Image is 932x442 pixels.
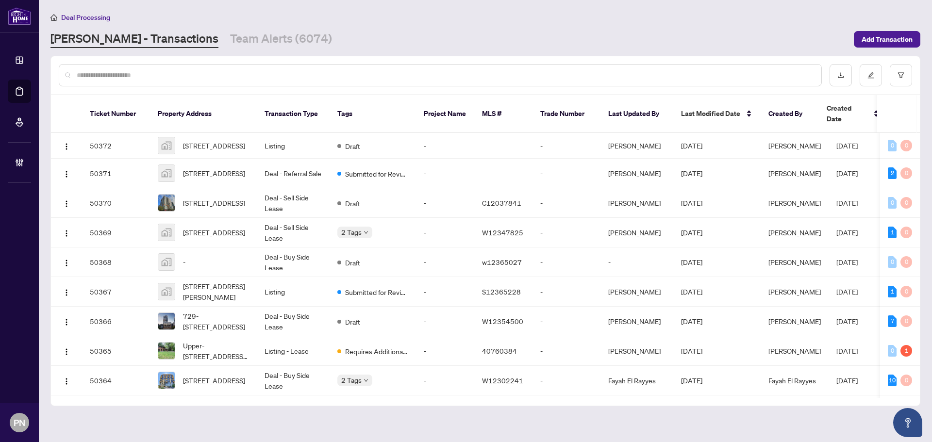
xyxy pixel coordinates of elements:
button: Logo [59,138,74,153]
div: 0 [900,197,912,209]
td: - [600,247,673,277]
span: 2 Tags [341,227,362,238]
img: thumbnail-img [158,137,175,154]
span: [PERSON_NAME] [768,141,821,150]
button: Add Transaction [854,31,920,48]
td: 50370 [82,188,150,218]
td: 50365 [82,336,150,366]
td: 50369 [82,218,150,247]
td: - [533,133,600,159]
span: down [364,378,368,383]
button: Open asap [893,408,922,437]
td: [PERSON_NAME] [600,133,673,159]
td: - [416,366,474,395]
td: [PERSON_NAME] [600,277,673,307]
td: Deal - Referral Sale [257,159,330,188]
div: 2 [888,167,897,179]
span: [PERSON_NAME] [768,287,821,296]
td: - [416,307,474,336]
span: [DATE] [836,169,858,178]
span: 729-[STREET_ADDRESS] [183,311,249,332]
span: - [183,257,185,267]
th: Last Modified Date [673,95,761,133]
th: Tags [330,95,416,133]
img: Logo [63,289,70,296]
td: 50364 [82,366,150,395]
td: - [533,247,600,277]
span: [STREET_ADDRESS] [183,227,245,238]
span: Draft [345,141,360,151]
span: Draft [345,316,360,327]
button: Logo [59,313,74,329]
td: - [416,247,474,277]
img: thumbnail-img [158,195,175,211]
span: C12037841 [482,198,521,207]
img: thumbnail-img [158,313,175,329]
td: Deal - Buy Side Lease [257,247,330,277]
button: download [830,64,852,86]
img: thumbnail-img [158,343,175,359]
span: [STREET_ADDRESS] [183,197,245,208]
td: - [416,218,474,247]
span: [DATE] [681,317,702,326]
span: [DATE] [836,198,858,207]
button: filter [890,64,912,86]
img: Logo [63,377,70,385]
th: Project Name [416,95,474,133]
td: [PERSON_NAME] [600,336,673,366]
span: [DATE] [836,287,858,296]
img: thumbnail-img [158,165,175,181]
div: 0 [900,315,912,327]
td: - [416,336,474,366]
span: filter [898,72,904,79]
span: Draft [345,198,360,209]
span: Submitted for Review [345,168,408,179]
div: 10 [888,375,897,386]
img: Logo [63,259,70,267]
td: [PERSON_NAME] [600,188,673,218]
span: Draft [345,257,360,268]
td: - [416,277,474,307]
button: Logo [59,225,74,240]
img: Logo [63,348,70,356]
td: - [533,366,600,395]
span: Deal Processing [61,13,110,22]
span: S12365228 [482,287,521,296]
td: [PERSON_NAME] [600,159,673,188]
td: - [533,277,600,307]
span: Add Transaction [862,32,913,47]
th: Transaction Type [257,95,330,133]
span: W12347825 [482,228,523,237]
td: - [533,307,600,336]
td: Listing [257,133,330,159]
span: Fayah El Rayyes [768,376,816,385]
td: Fayah El Rayyes [600,366,673,395]
span: w12365027 [482,258,522,266]
span: [DATE] [681,287,702,296]
span: download [837,72,844,79]
span: down [364,230,368,235]
button: Logo [59,373,74,388]
th: Created By [761,95,819,133]
td: - [416,159,474,188]
span: W12302241 [482,376,523,385]
div: 1 [900,345,912,357]
span: [DATE] [836,317,858,326]
img: thumbnail-img [158,283,175,300]
span: [DATE] [836,228,858,237]
button: Logo [59,343,74,359]
div: 0 [900,375,912,386]
div: 0 [888,345,897,357]
img: thumbnail-img [158,224,175,241]
td: Deal - Buy Side Lease [257,366,330,395]
div: 1 [888,227,897,238]
span: 2 Tags [341,375,362,386]
button: Logo [59,284,74,299]
span: [DATE] [836,376,858,385]
span: [STREET_ADDRESS][PERSON_NAME] [183,281,249,302]
span: [STREET_ADDRESS] [183,375,245,386]
span: [STREET_ADDRESS] [183,140,245,151]
span: [DATE] [836,141,858,150]
img: Logo [63,229,70,237]
div: 7 [888,315,897,327]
